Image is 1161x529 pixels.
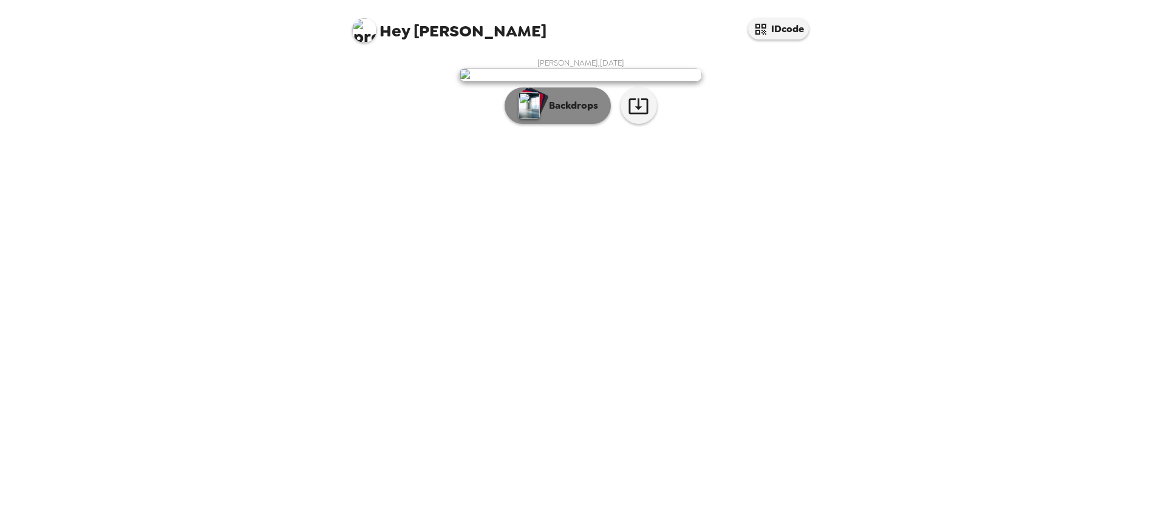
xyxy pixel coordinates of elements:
[380,20,410,42] span: Hey
[459,68,702,81] img: user
[505,87,611,124] button: Backdrops
[748,18,809,39] button: IDcode
[352,12,546,39] span: [PERSON_NAME]
[543,98,598,113] p: Backdrops
[352,18,376,43] img: profile pic
[537,58,624,68] span: [PERSON_NAME] , [DATE]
